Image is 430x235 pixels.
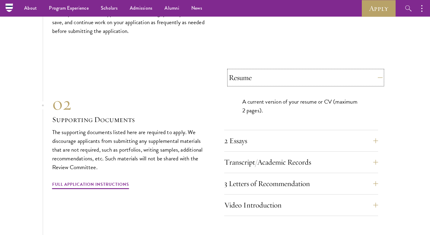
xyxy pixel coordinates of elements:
[224,176,378,191] button: 3 Letters of Recommendation
[52,181,129,190] a: Full Application Instructions
[229,70,383,85] button: Resume
[242,97,360,115] p: A current version of your resume or CV (maximum 2 pages).
[52,114,206,125] h3: Supporting Documents
[224,134,378,148] button: 2 Essays
[224,155,378,169] button: Transcript/Academic Records
[52,93,206,114] div: 02
[52,128,206,172] p: The supporting documents listed here are required to apply. We discourage applicants from submitt...
[224,198,378,212] button: Video Introduction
